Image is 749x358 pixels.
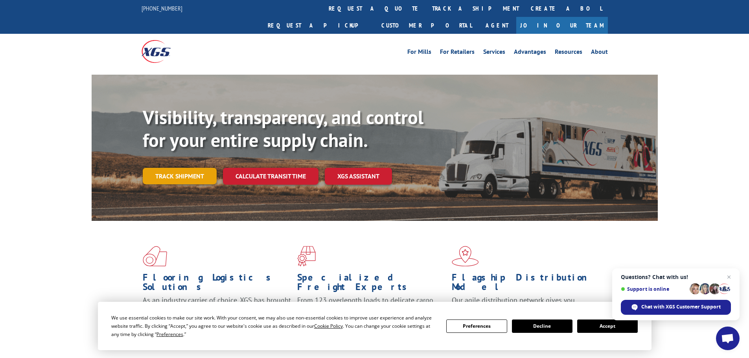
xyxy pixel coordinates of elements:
span: Our agile distribution network gives you nationwide inventory management on demand. [452,296,596,314]
span: Cookie Policy [314,323,343,329]
a: Agent [478,17,516,34]
a: For Retailers [440,49,475,57]
span: Chat with XGS Customer Support [641,303,721,310]
a: Join Our Team [516,17,608,34]
b: Visibility, transparency, and control for your entire supply chain. [143,105,423,152]
div: We use essential cookies to make our site work. With your consent, we may also use non-essential ... [111,314,437,338]
div: Cookie Consent Prompt [98,302,651,350]
p: From 123 overlength loads to delicate cargo, our experienced staff knows the best way to move you... [297,296,446,330]
span: As an industry carrier of choice, XGS has brought innovation and dedication to flooring logistics... [143,296,291,323]
a: XGS ASSISTANT [325,168,392,185]
img: xgs-icon-total-supply-chain-intelligence-red [143,246,167,266]
a: Services [483,49,505,57]
h1: Flooring Logistics Solutions [143,273,291,296]
a: Track shipment [143,168,217,184]
button: Decline [512,319,572,333]
a: Request a pickup [262,17,375,34]
div: Chat with XGS Customer Support [621,300,731,315]
img: xgs-icon-focused-on-flooring-red [297,246,316,266]
a: About [591,49,608,57]
span: Questions? Chat with us! [621,274,731,280]
a: Advantages [514,49,546,57]
a: For Mills [407,49,431,57]
a: [PHONE_NUMBER] [142,4,182,12]
h1: Flagship Distribution Model [452,273,600,296]
img: xgs-icon-flagship-distribution-model-red [452,246,479,266]
h1: Specialized Freight Experts [297,273,446,296]
div: Open chat [716,327,740,350]
span: Preferences [156,331,183,338]
span: Support is online [621,286,687,292]
span: Close chat [724,272,734,282]
button: Accept [577,319,638,333]
a: Customer Portal [375,17,478,34]
button: Preferences [446,319,507,333]
a: Calculate transit time [223,168,318,185]
a: Resources [555,49,582,57]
